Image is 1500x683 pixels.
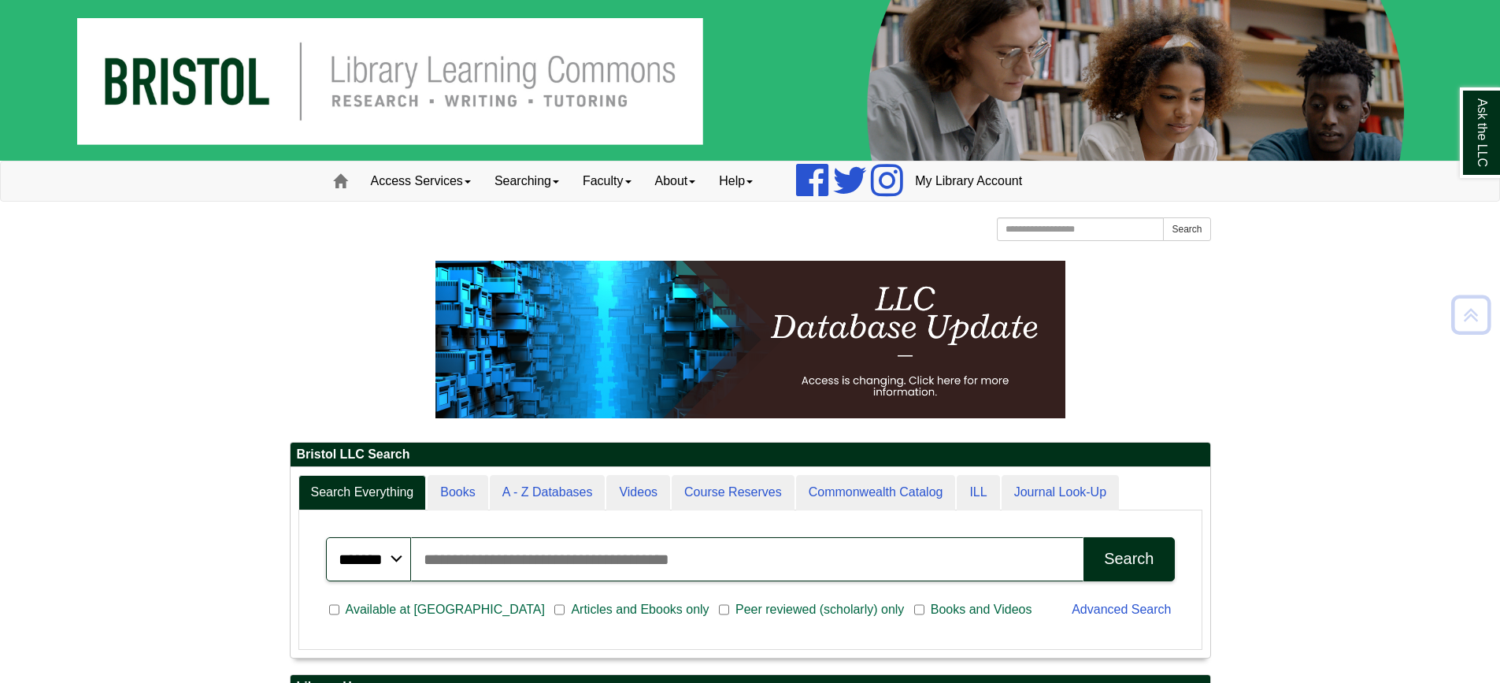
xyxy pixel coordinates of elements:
a: Searching [483,161,571,201]
h2: Bristol LLC Search [291,443,1210,467]
a: About [643,161,708,201]
a: Course Reserves [672,475,794,510]
span: Available at [GEOGRAPHIC_DATA] [339,600,551,619]
a: Videos [606,475,670,510]
a: Back to Top [1446,304,1496,325]
a: Books [428,475,487,510]
a: Commonwealth Catalog [796,475,956,510]
div: Search [1104,550,1154,568]
input: Peer reviewed (scholarly) only [719,603,729,617]
a: ILL [957,475,999,510]
span: Articles and Ebooks only [565,600,715,619]
a: A - Z Databases [490,475,606,510]
input: Articles and Ebooks only [554,603,565,617]
a: Search Everything [298,475,427,510]
button: Search [1163,217,1210,241]
span: Peer reviewed (scholarly) only [729,600,910,619]
a: Journal Look-Up [1002,475,1119,510]
input: Available at [GEOGRAPHIC_DATA] [329,603,339,617]
a: Faculty [571,161,643,201]
span: Books and Videos [924,600,1039,619]
input: Books and Videos [914,603,924,617]
a: My Library Account [903,161,1034,201]
a: Help [707,161,765,201]
a: Access Services [359,161,483,201]
img: HTML tutorial [435,261,1065,418]
a: Advanced Search [1072,603,1171,616]
button: Search [1083,537,1174,581]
